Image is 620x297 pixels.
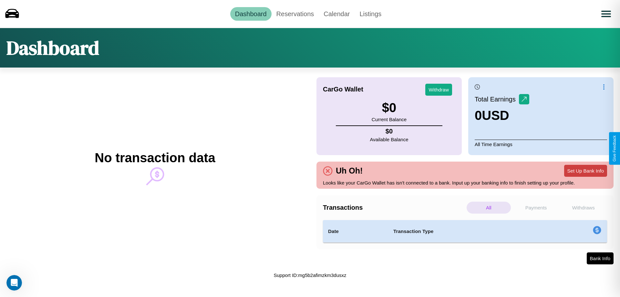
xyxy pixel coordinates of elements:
[612,135,617,162] div: Give Feedback
[230,7,272,21] a: Dashboard
[370,135,408,144] p: Available Balance
[475,140,607,149] p: All Time Earnings
[393,228,540,235] h4: Transaction Type
[561,202,605,214] p: Withdraws
[323,204,465,211] h4: Transactions
[319,7,355,21] a: Calendar
[597,5,615,23] button: Open menu
[475,93,519,105] p: Total Earnings
[323,220,607,243] table: simple table
[355,7,386,21] a: Listings
[564,165,607,177] button: Set Up Bank Info
[323,178,607,187] p: Looks like your CarGo Wallet has isn't connected to a bank. Input up your banking info to finish ...
[323,86,363,93] h4: CarGo Wallet
[514,202,558,214] p: Payments
[274,271,346,280] p: Support ID: mg5b2afimzkm3dusxz
[328,228,383,235] h4: Date
[467,202,511,214] p: All
[372,115,407,124] p: Current Balance
[6,35,99,61] h1: Dashboard
[333,166,366,175] h4: Uh Oh!
[587,252,614,264] button: Bank Info
[6,275,22,291] iframe: Intercom live chat
[370,128,408,135] h4: $ 0
[475,108,529,123] h3: 0 USD
[425,84,452,96] button: Withdraw
[272,7,319,21] a: Reservations
[372,101,407,115] h3: $ 0
[95,151,215,165] h2: No transaction data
